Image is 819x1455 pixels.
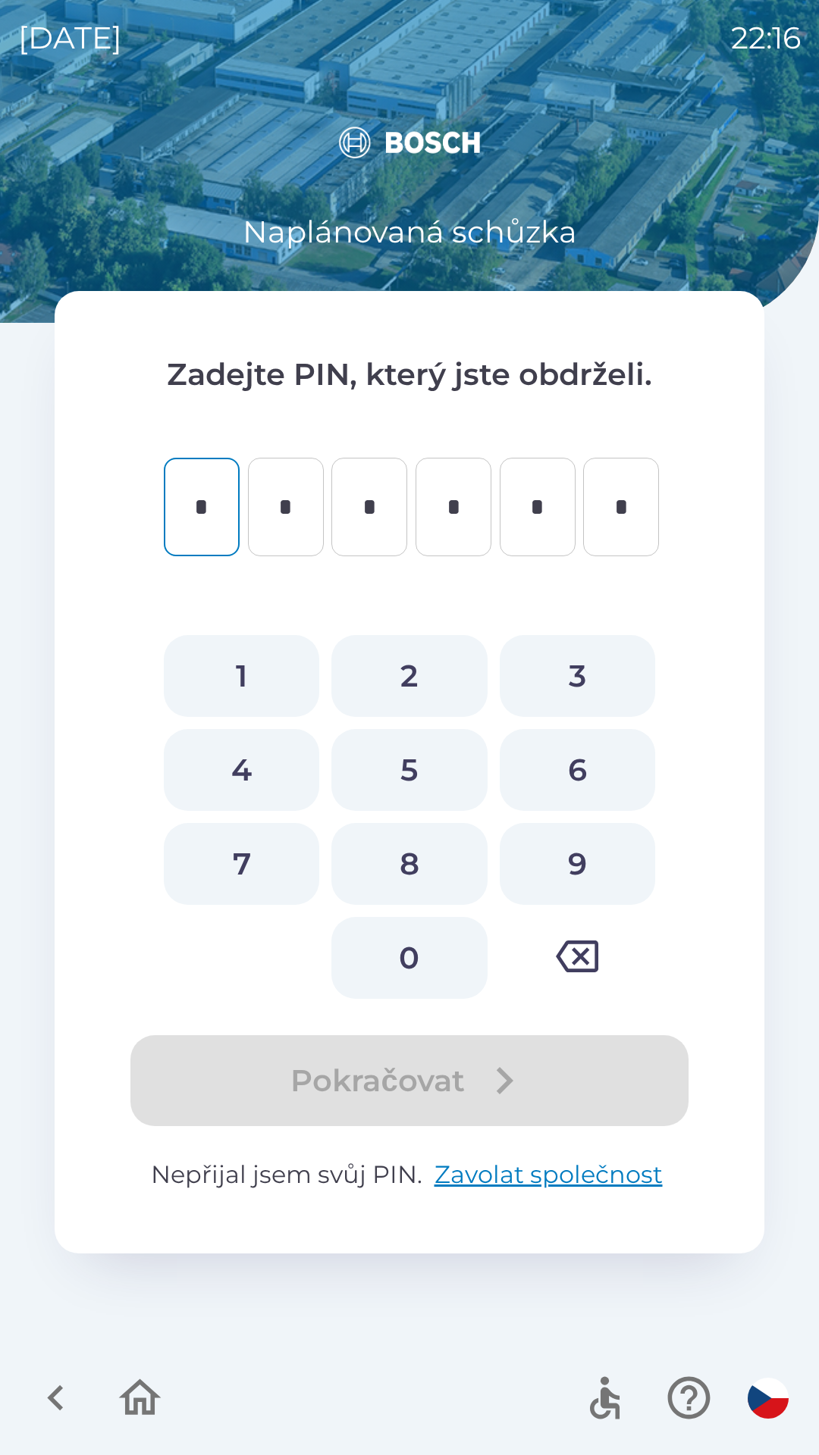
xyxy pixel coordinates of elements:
[748,1378,789,1419] img: cs flag
[18,15,122,61] p: [DATE]
[331,729,487,811] button: 5
[164,823,319,905] button: 7
[115,1156,704,1193] p: Nepřijal jsem svůj PIN.
[115,352,704,397] p: Zadejte PIN, který jste obdrželi.
[500,729,655,811] button: 6
[331,823,487,905] button: 8
[731,15,801,61] p: 22:16
[500,635,655,717] button: 3
[331,917,487,999] button: 0
[243,209,577,255] p: Naplánovaná schůzka
[331,635,487,717] button: 2
[164,635,319,717] button: 1
[500,823,655,905] button: 9
[55,106,764,179] img: Logo
[428,1156,669,1193] button: Zavolat společnost
[164,729,319,811] button: 4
